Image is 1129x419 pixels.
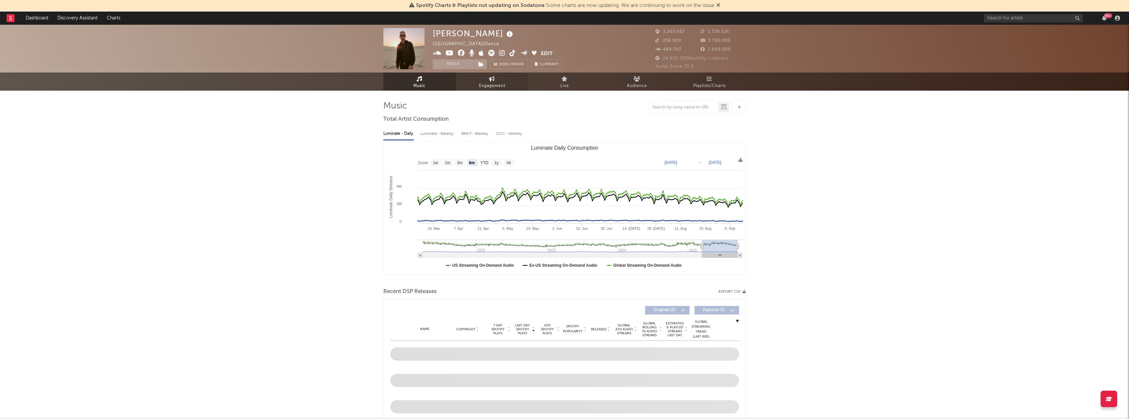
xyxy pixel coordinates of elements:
[622,226,640,230] text: 14. [DATE]
[627,82,647,90] span: Audience
[506,161,510,165] text: All
[674,226,687,230] text: 11. Aug
[700,39,731,43] span: 3.780.000
[396,184,401,188] text: 4M
[102,12,125,25] a: Charts
[452,263,514,268] text: US Streaming On-Demand Audio
[700,30,729,34] span: 1.729.525
[655,64,694,69] span: Jump Score: 35.9
[388,176,393,218] text: Luminate Daily Streams
[480,161,488,165] text: YTD
[691,319,711,339] div: Global Streaming Trend (Last 60D)
[526,226,539,230] text: 19. May
[541,50,553,58] button: Edit
[428,226,440,230] text: 24. Mar
[666,321,684,337] span: Estimated % Playlist Streams Last Day
[1102,15,1107,21] button: 99+
[479,82,505,90] span: Engagement
[601,73,673,91] a: Audience
[709,160,721,165] text: [DATE]
[613,263,682,268] text: Global Streaming On-Demand Audio
[716,3,720,8] span: Dismiss
[655,56,728,61] span: 24.920.700 Monthly Listeners
[673,73,746,91] a: Playlists/Charts
[698,160,702,165] text: →
[396,202,401,206] text: 2M
[1104,13,1112,18] div: 99 +
[655,30,685,34] span: 3.263.657
[413,82,426,90] span: Music
[469,161,474,165] text: 6m
[560,82,569,90] span: Live
[695,306,739,314] button: Features(0)
[699,226,711,230] text: 25. Aug
[383,288,437,296] span: Recent DSP Releases
[563,324,582,334] span: Spotify Popularity
[647,226,665,230] text: 28. [DATE]
[494,161,498,165] text: 1y
[540,63,559,66] span: Summary
[649,105,719,110] input: Search by song name or URL
[665,160,677,165] text: [DATE]
[457,161,462,165] text: 3m
[433,28,515,39] div: [PERSON_NAME]
[489,323,507,335] span: 7 Day Spotify Plays
[433,40,507,48] div: [GEOGRAPHIC_DATA] | Dance
[699,308,729,312] span: Features ( 0 )
[456,327,475,331] span: Copyright
[420,128,455,139] div: Luminate - Weekly
[725,226,735,230] text: 8. Sep
[514,323,531,335] span: Last Day Spotify Plays
[403,327,447,332] div: Name
[454,226,463,230] text: 7. Apr
[655,39,681,43] span: 236.900
[433,161,438,165] text: 1w
[502,226,514,230] text: 5. May
[531,59,563,69] button: Summary
[576,226,588,230] text: 16. Jun
[433,59,474,69] button: Track
[719,290,746,294] button: Export CSV
[496,128,522,139] div: OCC - Weekly
[552,226,562,230] text: 2. Jun
[461,128,490,139] div: BMAT - Weekly
[416,3,714,8] span: : Some charts are now updating. We are continuing to work on the issue
[399,220,401,224] text: 0
[383,115,449,123] span: Total Artist Consumption
[21,12,53,25] a: Dashboard
[477,226,489,230] text: 21. Apr
[383,73,456,91] a: Music
[384,142,746,274] svg: Luminate Daily Consumption
[601,226,612,230] text: 30. Jun
[693,82,726,90] span: Playlists/Charts
[528,73,601,91] a: Live
[615,323,633,335] span: Global ATD Audio Streams
[418,161,428,165] text: Zoom
[655,47,681,52] span: 464.797
[531,145,598,151] text: Luminate Daily Consumption
[445,161,450,165] text: 1m
[700,47,731,52] span: 1.600.000
[499,61,524,69] span: Benchmark
[649,308,680,312] span: Originals ( 0 )
[53,12,102,25] a: Discovery Assistant
[984,14,1083,22] input: Search for artists
[640,321,659,337] span: Global Rolling 7D Audio Streams
[456,73,528,91] a: Engagement
[490,59,528,69] a: Benchmark
[645,306,690,314] button: Originals(0)
[529,263,597,268] text: Ex-US Streaming On-Demand Audio
[416,3,545,8] span: Spotify Charts & Playlists not updating on Sodatone
[383,128,414,139] div: Luminate - Daily
[539,323,556,335] span: ATD Spotify Plays
[591,327,607,331] span: Released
